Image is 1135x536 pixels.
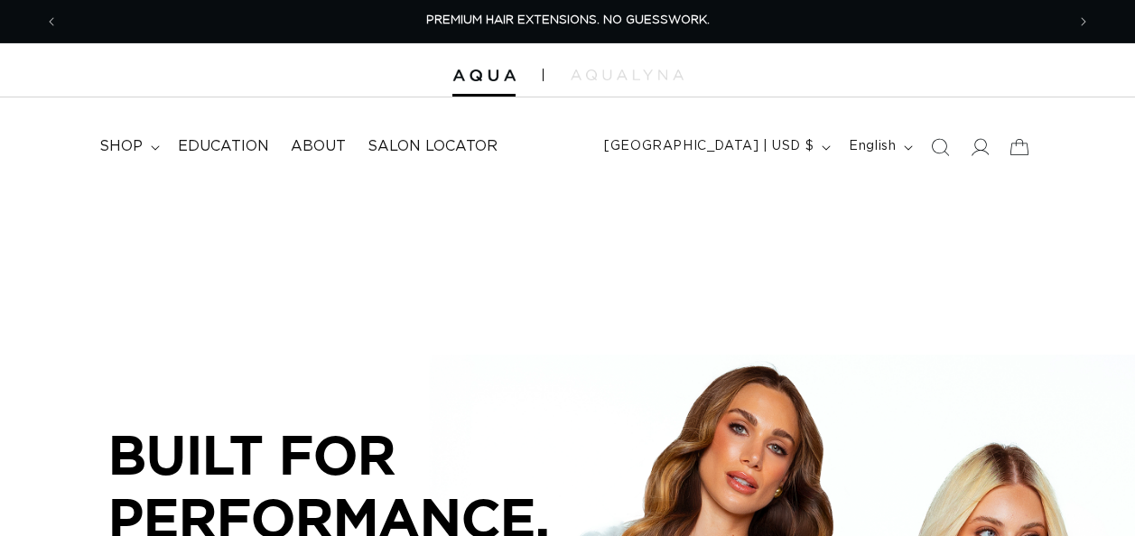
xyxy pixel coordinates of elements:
span: shop [99,137,143,156]
summary: shop [88,126,167,167]
a: Salon Locator [357,126,508,167]
span: [GEOGRAPHIC_DATA] | USD $ [604,137,814,156]
span: About [291,137,346,156]
summary: Search [920,127,960,167]
a: About [280,126,357,167]
button: [GEOGRAPHIC_DATA] | USD $ [593,130,838,164]
span: PREMIUM HAIR EXTENSIONS. NO GUESSWORK. [426,14,710,26]
span: English [849,137,896,156]
span: Salon Locator [367,137,498,156]
img: aqualyna.com [571,69,684,80]
button: Next announcement [1064,5,1103,39]
img: Aqua Hair Extensions [452,69,516,82]
span: Education [178,137,269,156]
button: English [838,130,920,164]
button: Previous announcement [32,5,71,39]
a: Education [167,126,280,167]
